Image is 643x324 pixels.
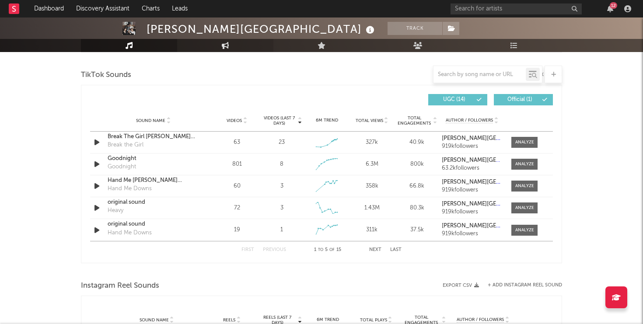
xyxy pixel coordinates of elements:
[108,132,199,141] a: Break The Girl [PERSON_NAME] Road
[442,187,503,193] div: 919k followers
[140,317,169,323] span: Sound Name
[442,179,503,185] a: [PERSON_NAME][GEOGRAPHIC_DATA]
[280,204,283,213] div: 3
[352,226,392,234] div: 311k
[442,179,546,185] strong: [PERSON_NAME][GEOGRAPHIC_DATA]
[263,247,286,252] button: Previous
[108,141,143,150] div: Break the Girl
[434,97,474,102] span: UGC ( 14 )
[306,317,350,323] div: 6M Trend
[397,182,437,191] div: 66.8k
[217,226,257,234] div: 19
[217,182,257,191] div: 60
[223,317,235,323] span: Reels
[352,204,392,213] div: 1.43M
[457,317,504,323] span: Author / Followers
[136,118,165,123] span: Sound Name
[108,198,199,207] a: original sound
[217,138,257,147] div: 63
[442,157,503,164] a: [PERSON_NAME][GEOGRAPHIC_DATA]
[280,160,283,169] div: 8
[494,94,553,105] button: Official(1)
[147,22,377,36] div: [PERSON_NAME][GEOGRAPHIC_DATA]
[352,182,392,191] div: 358k
[397,160,437,169] div: 800k
[397,115,432,126] span: Total Engagements
[304,245,352,255] div: 1 5 15
[442,157,546,163] strong: [PERSON_NAME][GEOGRAPHIC_DATA]
[433,71,526,78] input: Search by song name or URL
[352,160,392,169] div: 6.3M
[108,176,199,185] a: Hand Me [PERSON_NAME][GEOGRAPHIC_DATA]
[397,204,437,213] div: 80.3k
[488,283,562,288] button: + Add Instagram Reel Sound
[108,206,123,215] div: Heavy
[390,247,402,252] button: Last
[442,231,503,237] div: 919k followers
[280,226,283,234] div: 1
[318,248,323,252] span: to
[352,138,392,147] div: 327k
[442,223,503,229] a: [PERSON_NAME][GEOGRAPHIC_DATA]
[442,209,503,215] div: 919k followers
[241,247,254,252] button: First
[108,220,199,229] a: original sound
[442,143,503,150] div: 919k followers
[479,283,562,288] div: + Add Instagram Reel Sound
[443,283,479,288] button: Export CSV
[446,118,493,123] span: Author / Followers
[108,185,152,193] div: Hand Me Downs
[108,229,152,237] div: Hand Me Downs
[329,248,335,252] span: of
[500,97,540,102] span: Official ( 1 )
[442,136,546,141] strong: [PERSON_NAME][GEOGRAPHIC_DATA]
[108,154,199,163] a: Goodnight
[607,5,613,12] button: 12
[81,281,159,291] span: Instagram Reel Sounds
[397,226,437,234] div: 37.5k
[442,201,503,207] a: [PERSON_NAME][GEOGRAPHIC_DATA]
[397,138,437,147] div: 40.9k
[217,160,257,169] div: 801
[451,3,582,14] input: Search for artists
[356,118,383,123] span: Total Views
[227,118,242,123] span: Videos
[442,223,546,229] strong: [PERSON_NAME][GEOGRAPHIC_DATA]
[428,94,487,105] button: UGC(14)
[280,182,283,191] div: 3
[262,115,297,126] span: Videos (last 7 days)
[442,136,503,142] a: [PERSON_NAME][GEOGRAPHIC_DATA]
[610,2,617,9] div: 12
[442,165,503,171] div: 63.2k followers
[388,22,442,35] button: Track
[307,117,347,124] div: 6M Trend
[369,247,381,252] button: Next
[279,138,285,147] div: 23
[108,163,136,171] div: Goodnight
[360,317,387,323] span: Total Plays
[217,204,257,213] div: 72
[442,201,546,207] strong: [PERSON_NAME][GEOGRAPHIC_DATA]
